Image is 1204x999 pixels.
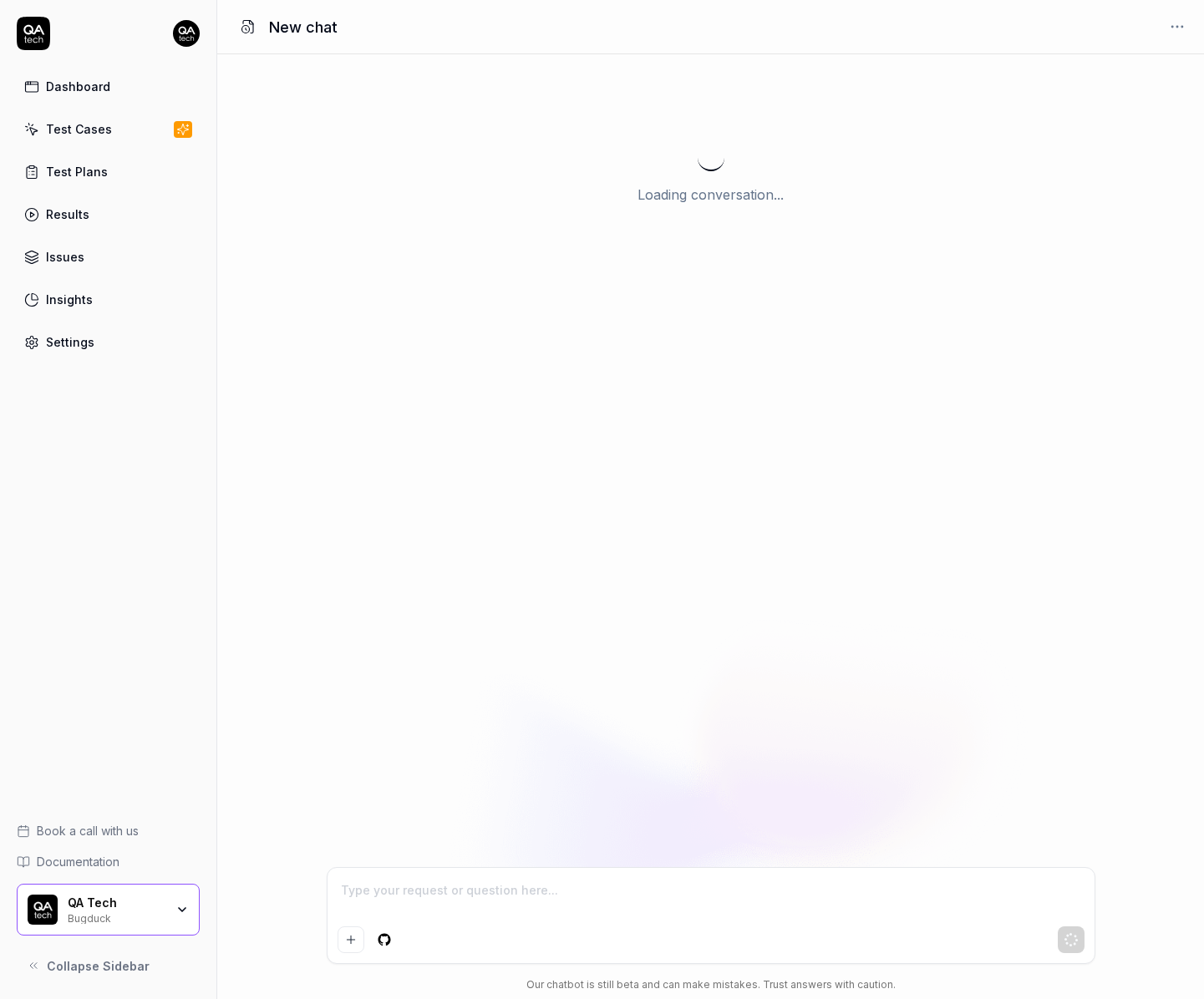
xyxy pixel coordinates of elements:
[17,155,200,188] a: Test Plans
[338,926,364,953] button: Add attachment
[37,822,139,839] span: Book a call with us
[173,20,200,47] img: 7ccf6c19-61ad-4a6c-8811-018b02a1b829.jpg
[17,113,200,145] a: Test Cases
[46,120,112,138] div: Test Cases
[17,853,200,870] a: Documentation
[17,326,200,358] a: Settings
[269,16,338,38] h1: New chat
[46,163,108,180] div: Test Plans
[17,283,200,316] a: Insights
[47,957,150,975] span: Collapse Sidebar
[46,333,94,351] div: Settings
[17,884,200,936] button: QA Tech LogoQA TechBugduck
[638,185,784,205] p: Loading conversation...
[68,910,165,924] div: Bugduck
[46,291,93,308] div: Insights
[17,198,200,231] a: Results
[46,78,110,95] div: Dashboard
[28,895,58,925] img: QA Tech Logo
[68,895,165,910] div: QA Tech
[17,70,200,103] a: Dashboard
[327,977,1095,992] div: Our chatbot is still beta and can make mistakes. Trust answers with caution.
[17,241,200,273] a: Issues
[17,822,200,839] a: Book a call with us
[37,853,119,870] span: Documentation
[46,248,84,266] div: Issues
[17,949,200,982] button: Collapse Sidebar
[46,205,89,223] div: Results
